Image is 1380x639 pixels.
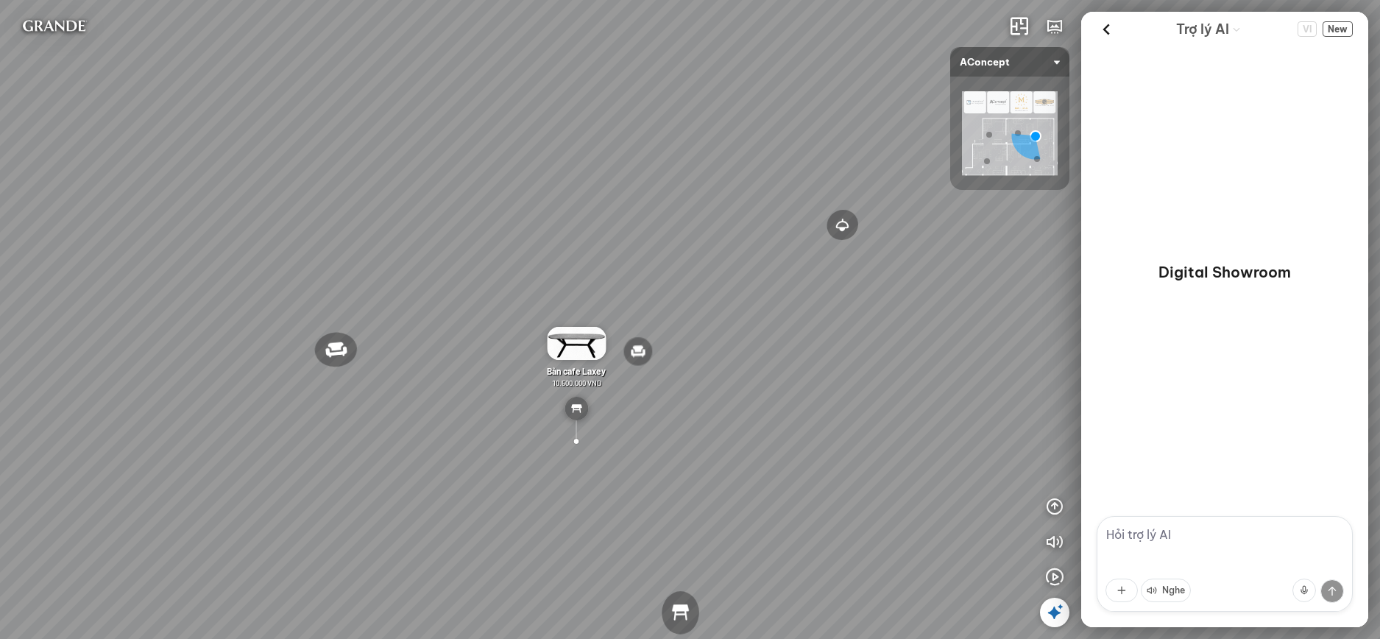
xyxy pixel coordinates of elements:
span: Bàn cafe Laxey [547,366,606,376]
img: table_YREKD739JCN6.svg [565,397,588,420]
span: New [1323,21,1353,37]
img: AConcept_CTMHTJT2R6E4.png [962,91,1058,175]
button: Change language [1298,21,1317,37]
button: Nghe [1141,579,1191,602]
span: Trợ lý AI [1176,19,1229,40]
span: 10.500.000 VND [552,378,601,387]
span: AConcept [960,47,1060,77]
button: New Chat [1323,21,1353,37]
div: AI Guide options [1176,18,1241,40]
p: Digital Showroom [1158,262,1291,283]
img: B_n_cafe_Laxey_4XGWNAEYRY6G.gif [547,327,606,360]
img: logo [12,12,96,41]
span: VI [1298,21,1317,37]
